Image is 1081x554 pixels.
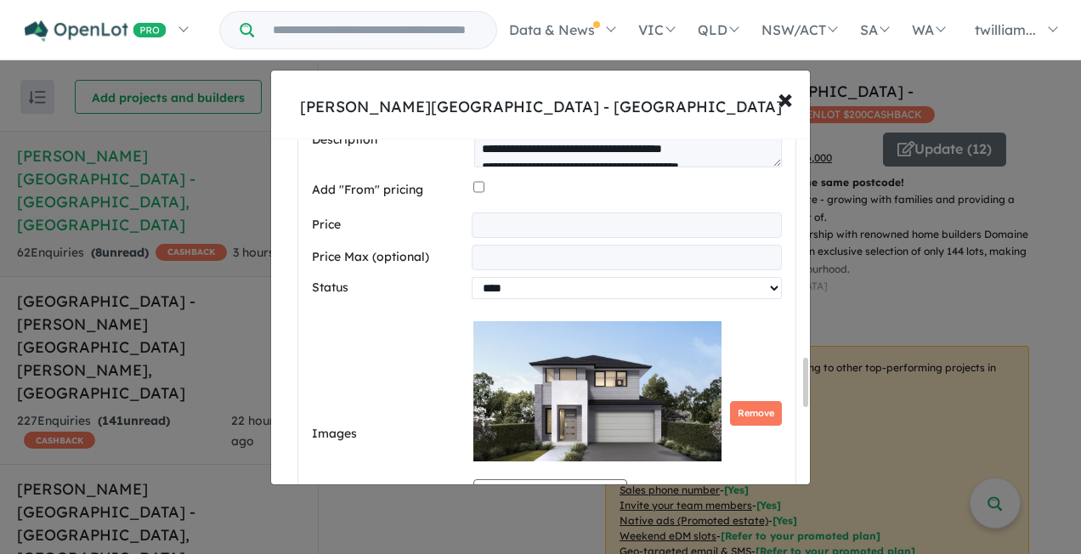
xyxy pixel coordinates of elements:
button: Select image tag [473,479,627,513]
label: Description [312,130,467,150]
input: Try estate name, suburb, builder or developer [258,12,493,48]
img: Openlot PRO Logo White [25,20,167,42]
label: Price [312,215,465,235]
label: Price Max (optional) [312,247,465,268]
img: Alma Place Estate - Oakville - Lot 120 [473,306,722,476]
label: Add "From" pricing [312,180,467,201]
div: [PERSON_NAME][GEOGRAPHIC_DATA] - [GEOGRAPHIC_DATA] [300,96,782,118]
button: Remove [730,401,782,426]
label: Status [312,278,465,298]
span: twilliam... [975,21,1036,38]
span: × [778,80,793,116]
label: Images [312,424,467,444]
